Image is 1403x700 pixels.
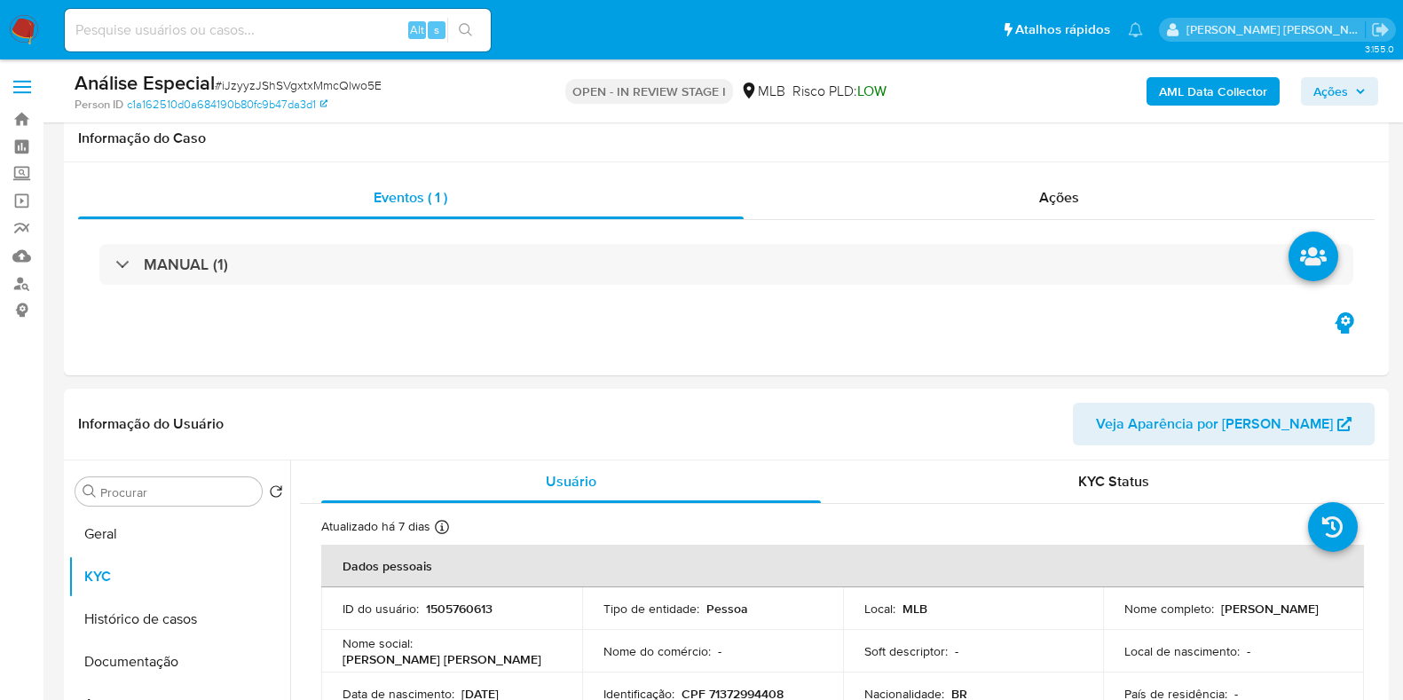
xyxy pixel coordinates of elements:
[857,81,887,101] span: LOW
[1073,403,1375,445] button: Veja Aparência por [PERSON_NAME]
[1247,643,1250,659] p: -
[343,601,419,617] p: ID do usuário :
[1128,22,1143,37] a: Notificações
[434,21,439,38] span: s
[1147,77,1280,106] button: AML Data Collector
[75,97,123,113] b: Person ID
[374,187,447,208] span: Eventos ( 1 )
[1078,471,1149,492] span: KYC Status
[1124,601,1214,617] p: Nome completo :
[565,79,733,104] p: OPEN - IN REVIEW STAGE I
[1221,601,1319,617] p: [PERSON_NAME]
[321,545,1364,587] th: Dados pessoais
[144,255,228,274] h3: MANUAL (1)
[65,19,491,42] input: Pesquise usuários ou casos...
[864,601,895,617] p: Local :
[127,97,327,113] a: c1a162510d0a684190b80fc9b47da3d1
[1186,21,1366,38] p: viviane.jdasilva@mercadopago.com.br
[269,484,283,504] button: Retornar ao pedido padrão
[321,518,430,535] p: Atualizado há 7 dias
[902,601,927,617] p: MLB
[603,643,711,659] p: Nome do comércio :
[100,484,255,500] input: Procurar
[447,18,484,43] button: search-icon
[343,651,541,667] p: [PERSON_NAME] [PERSON_NAME]
[75,68,215,97] b: Análise Especial
[1301,77,1378,106] button: Ações
[343,635,413,651] p: Nome social :
[792,82,887,101] span: Risco PLD:
[1371,20,1390,39] a: Sair
[718,643,721,659] p: -
[740,82,785,101] div: MLB
[1313,77,1348,106] span: Ações
[603,601,699,617] p: Tipo de entidade :
[68,641,290,683] button: Documentação
[68,513,290,555] button: Geral
[1096,403,1333,445] span: Veja Aparência por [PERSON_NAME]
[410,21,424,38] span: Alt
[215,76,382,94] span: # iJzyyzJShSVgxtxMmcQlwo5E
[78,415,224,433] h1: Informação do Usuário
[864,643,948,659] p: Soft descriptor :
[955,643,958,659] p: -
[1159,77,1267,106] b: AML Data Collector
[83,484,97,499] button: Procurar
[1124,643,1240,659] p: Local de nascimento :
[99,244,1353,285] div: MANUAL (1)
[706,601,748,617] p: Pessoa
[1015,20,1110,39] span: Atalhos rápidos
[78,130,1375,147] h1: Informação do Caso
[68,598,290,641] button: Histórico de casos
[68,555,290,598] button: KYC
[546,471,596,492] span: Usuário
[426,601,493,617] p: 1505760613
[1039,187,1079,208] span: Ações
